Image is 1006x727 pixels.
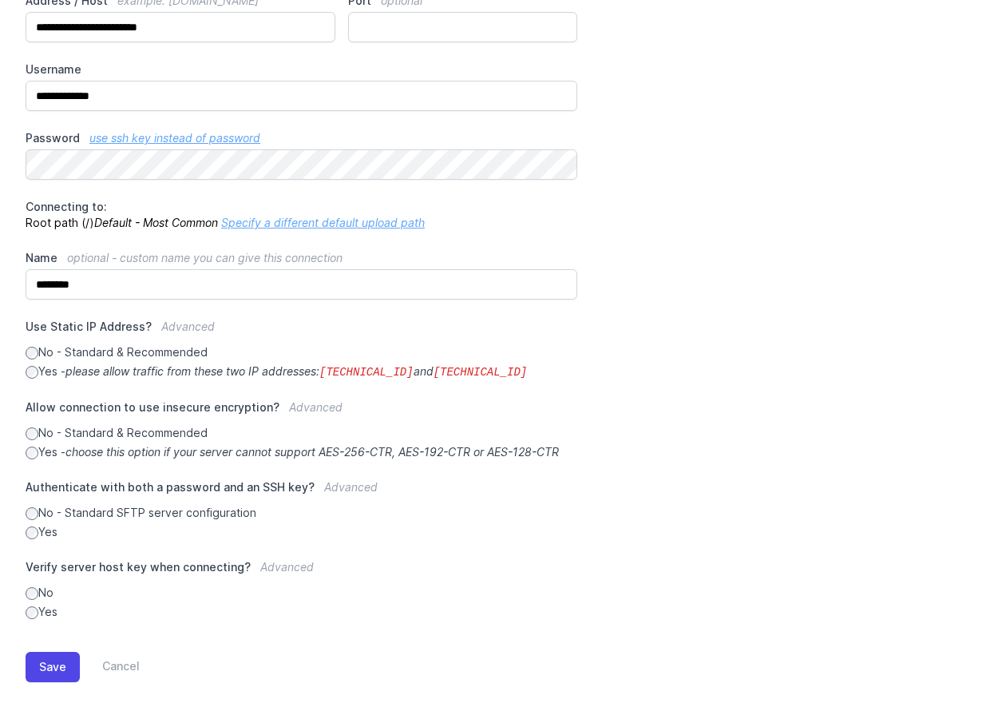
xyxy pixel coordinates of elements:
[26,444,577,460] label: Yes -
[26,559,577,585] label: Verify server host key when connecting?
[26,425,577,441] label: No - Standard & Recommended
[926,647,987,708] iframe: Drift Widget Chat Controller
[26,399,577,425] label: Allow connection to use insecure encryption?
[94,216,218,229] i: Default - Most Common
[26,347,38,360] input: No - Standard & Recommended
[26,606,38,619] input: Yes
[221,216,425,229] a: Specify a different default upload path
[67,251,343,264] span: optional - custom name you can give this connection
[324,480,378,494] span: Advanced
[26,200,107,213] span: Connecting to:
[161,320,215,333] span: Advanced
[26,344,577,360] label: No - Standard & Recommended
[26,199,577,231] p: Root path (/)
[26,479,577,505] label: Authenticate with both a password and an SSH key?
[26,524,577,540] label: Yes
[26,130,577,146] label: Password
[26,363,577,380] label: Yes -
[65,364,527,378] i: please allow traffic from these two IP addresses: and
[434,366,528,379] code: [TECHNICAL_ID]
[26,319,577,344] label: Use Static IP Address?
[260,560,314,574] span: Advanced
[26,526,38,539] input: Yes
[26,652,80,682] button: Save
[26,366,38,379] input: Yes -please allow traffic from these two IP addresses:[TECHNICAL_ID]and[TECHNICAL_ID]
[289,400,343,414] span: Advanced
[26,447,38,459] input: Yes -choose this option if your server cannot support AES-256-CTR, AES-192-CTR or AES-128-CTR
[26,507,38,520] input: No - Standard SFTP server configuration
[80,652,140,682] a: Cancel
[319,366,414,379] code: [TECHNICAL_ID]
[26,250,577,266] label: Name
[65,445,559,459] i: choose this option if your server cannot support AES-256-CTR, AES-192-CTR or AES-128-CTR
[26,604,577,620] label: Yes
[26,585,577,601] label: No
[26,587,38,600] input: No
[26,505,577,521] label: No - Standard SFTP server configuration
[26,427,38,440] input: No - Standard & Recommended
[89,131,260,145] a: use ssh key instead of password
[26,62,577,77] label: Username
